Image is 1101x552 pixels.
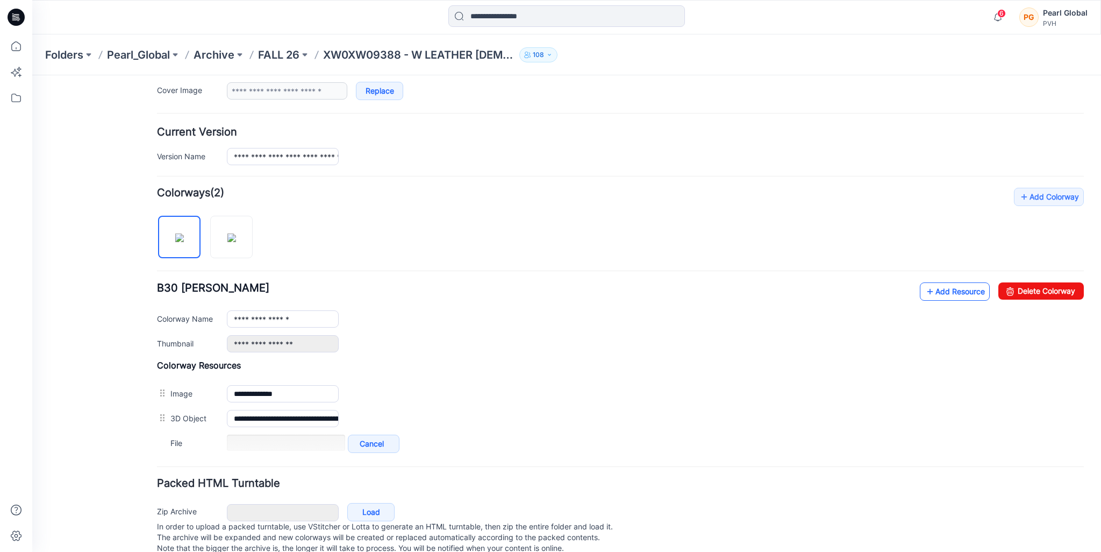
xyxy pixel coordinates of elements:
h4: Colorway Resources [125,285,1052,295]
iframe: edit-style [32,75,1101,552]
p: In order to upload a packed turntable, use VStitcher or Lotta to generate an HTML turntable, then... [125,446,1052,478]
img: eyJhbGciOiJIUzI1NiIsImtpZCI6IjAiLCJzbHQiOiJzZXMiLCJ0eXAiOiJKV1QifQ.eyJkYXRhIjp7InR5cGUiOiJzdG9yYW... [143,158,152,167]
div: Pearl Global [1043,6,1088,19]
a: Load [315,428,362,446]
div: PG [1019,8,1039,27]
button: 108 [519,47,557,62]
p: XW0XW09388 - W LEATHER [DEMOGRAPHIC_DATA] JACKET - PROTO - V01 [323,47,515,62]
a: Cancel [316,359,367,378]
a: Add Colorway [982,112,1052,131]
strong: Colorways [125,111,178,124]
a: Pearl_Global [107,47,170,62]
a: FALL 26 [258,47,299,62]
img: eyJhbGciOiJIUzI1NiIsImtpZCI6IjAiLCJzbHQiOiJzZXMiLCJ0eXAiOiJKV1QifQ.eyJkYXRhIjp7InR5cGUiOiJzdG9yYW... [195,158,204,167]
label: Zip Archive [125,430,184,442]
label: Image [138,312,184,324]
label: Colorway Name [125,237,184,249]
a: Delete Colorway [966,207,1052,224]
span: B30 [PERSON_NAME] [125,206,237,219]
label: File [138,362,184,373]
label: 3D Object [138,337,184,349]
p: 108 [533,49,544,61]
span: (2) [178,111,192,124]
h4: Packed HTML Turntable [125,403,1052,413]
a: Archive [194,47,234,62]
a: Add Resource [888,207,957,225]
span: 6 [997,9,1006,18]
label: Thumbnail [125,262,184,274]
a: Folders [45,47,83,62]
div: PVH [1043,19,1088,27]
